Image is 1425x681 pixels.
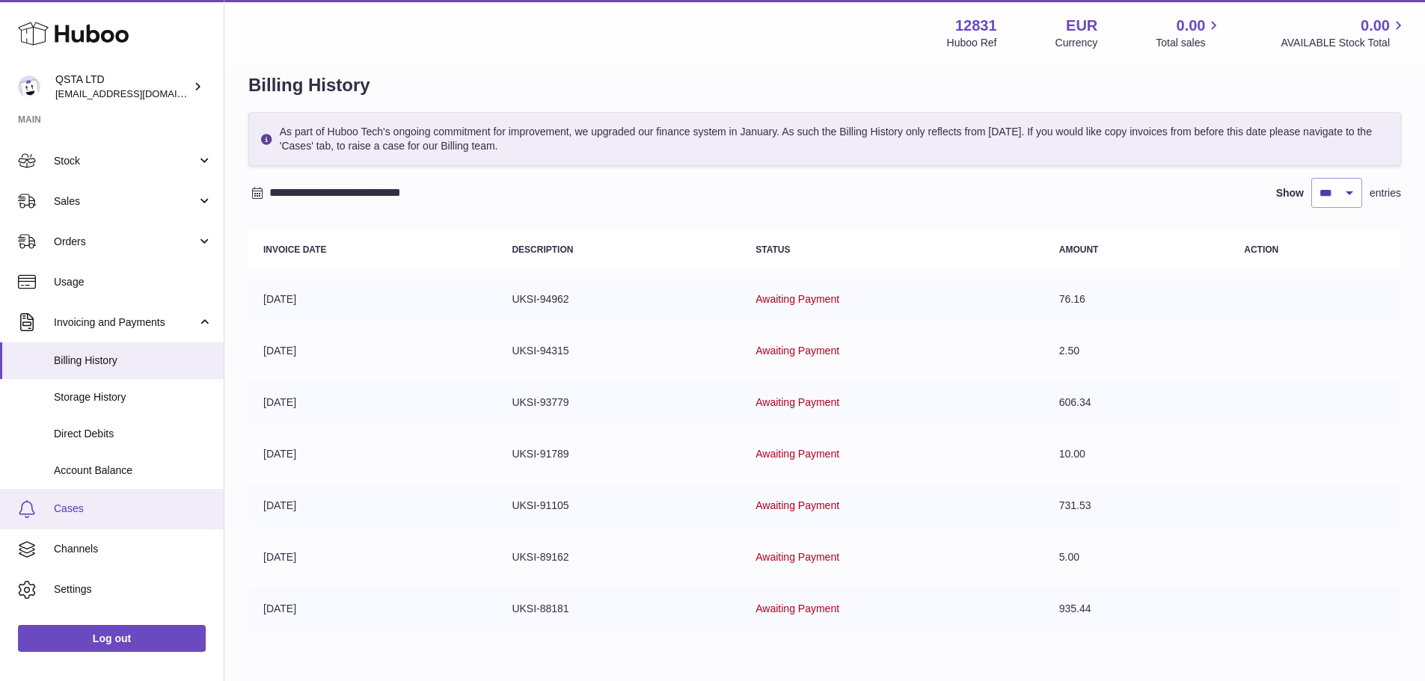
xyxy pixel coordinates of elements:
[248,112,1401,166] div: As part of Huboo Tech's ongoing commitment for improvement, we upgraded our finance system in Jan...
[18,76,40,98] img: rodcp10@gmail.com
[1244,244,1278,255] strong: Action
[756,499,839,511] span: Awaiting Payment
[756,551,839,563] span: Awaiting Payment
[1370,186,1401,200] span: entries
[955,16,997,36] strong: 12831
[756,345,839,357] span: Awaiting Payment
[497,277,741,321] td: UKSI-94962
[947,36,997,50] div: Huboo Ref
[248,329,497,373] td: [DATE]
[1044,587,1230,631] td: 935.44
[54,390,212,404] span: Storage History
[1044,329,1230,373] td: 2.50
[512,244,573,255] strong: Description
[1055,36,1098,50] div: Currency
[1044,535,1230,579] td: 5.00
[497,484,741,528] td: UKSI-91105
[248,432,497,476] td: [DATE]
[1281,36,1407,50] span: AVAILABLE Stock Total
[263,244,326,255] strong: Invoice Date
[54,154,197,168] span: Stock
[54,582,212,597] span: Settings
[1044,380,1230,425] td: 606.34
[54,235,197,249] span: Orders
[248,73,1401,97] h1: Billing History
[54,275,212,289] span: Usage
[1281,16,1407,50] a: 0.00 AVAILABLE Stock Total
[54,427,212,441] span: Direct Debits
[756,293,839,305] span: Awaiting Payment
[497,432,741,476] td: UKSI-91789
[1361,16,1390,36] span: 0.00
[54,502,212,516] span: Cases
[497,380,741,425] td: UKSI-93779
[1059,244,1099,255] strong: Amount
[756,603,839,614] span: Awaiting Payment
[248,380,497,425] td: [DATE]
[55,87,220,99] span: [EMAIL_ADDRESS][DOMAIN_NAME]
[756,396,839,408] span: Awaiting Payment
[248,484,497,528] td: [DATE]
[497,329,741,373] td: UKSI-94315
[1177,16,1206,36] span: 0.00
[54,463,212,478] span: Account Balance
[54,354,212,368] span: Billing History
[1066,16,1097,36] strong: EUR
[497,535,741,579] td: UKSI-89162
[55,73,190,101] div: QSTA LTD
[1044,277,1230,321] td: 76.16
[54,315,197,330] span: Invoicing and Payments
[1156,36,1222,50] span: Total sales
[1044,432,1230,476] td: 10.00
[248,277,497,321] td: [DATE]
[1276,186,1304,200] label: Show
[18,625,206,652] a: Log out
[497,587,741,631] td: UKSI-88181
[756,448,839,460] span: Awaiting Payment
[756,244,790,255] strong: Status
[1044,484,1230,528] td: 731.53
[54,194,197,209] span: Sales
[1156,16,1222,50] a: 0.00 Total sales
[248,587,497,631] td: [DATE]
[54,542,212,556] span: Channels
[248,535,497,579] td: [DATE]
